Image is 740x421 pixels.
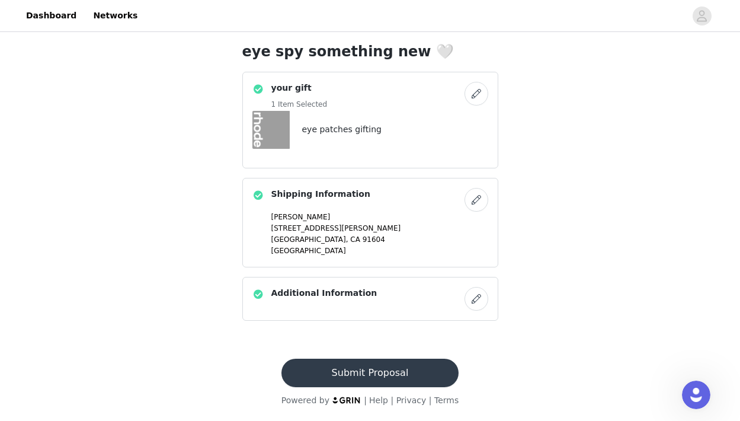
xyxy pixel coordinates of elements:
span: | [429,396,432,405]
span: | [390,396,393,405]
button: Submit Proposal [281,359,459,387]
div: Additional Information [242,277,498,321]
div: Shipping Information [242,178,498,267]
p: [STREET_ADDRESS][PERSON_NAME] [271,223,488,234]
span: CA [350,235,360,244]
span: | [364,396,367,405]
span: [GEOGRAPHIC_DATA], [271,235,348,244]
h4: Shipping Information [271,188,370,200]
img: eye patches gifting [252,111,290,149]
h1: eye spy something new 🤍 [242,41,498,62]
div: avatar [696,7,707,25]
span: 91604 [363,235,385,244]
div: your gift [242,72,498,168]
a: Terms [434,396,459,405]
p: [GEOGRAPHIC_DATA] [271,245,488,256]
a: Dashboard [19,2,84,29]
h4: your gift [271,82,328,94]
h4: eye patches gifting [302,123,382,136]
p: [PERSON_NAME] [271,212,488,222]
iframe: Intercom live chat [682,381,710,409]
a: Privacy [396,396,427,405]
h5: 1 Item Selected [271,99,328,110]
a: Networks [86,2,145,29]
span: Powered by [281,396,329,405]
h4: Additional Information [271,287,377,299]
img: logo [332,396,361,404]
a: Help [369,396,388,405]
